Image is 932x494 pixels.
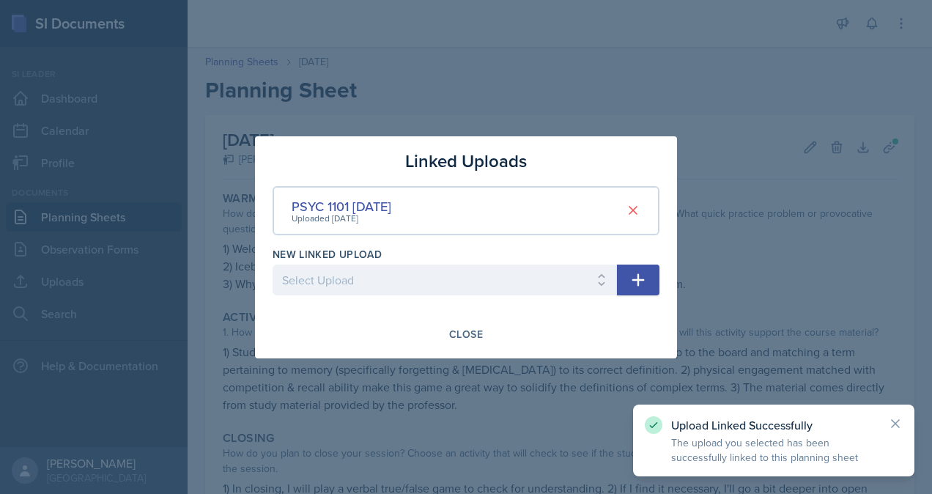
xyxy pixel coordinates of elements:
[440,322,492,347] button: Close
[292,196,391,216] div: PSYC 1101 [DATE]
[292,212,391,225] div: Uploaded [DATE]
[449,328,483,340] div: Close
[671,418,876,432] p: Upload Linked Successfully
[671,435,876,465] p: The upload you selected has been successfully linked to this planning sheet
[273,247,382,262] label: New Linked Upload
[405,148,527,174] h3: Linked Uploads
